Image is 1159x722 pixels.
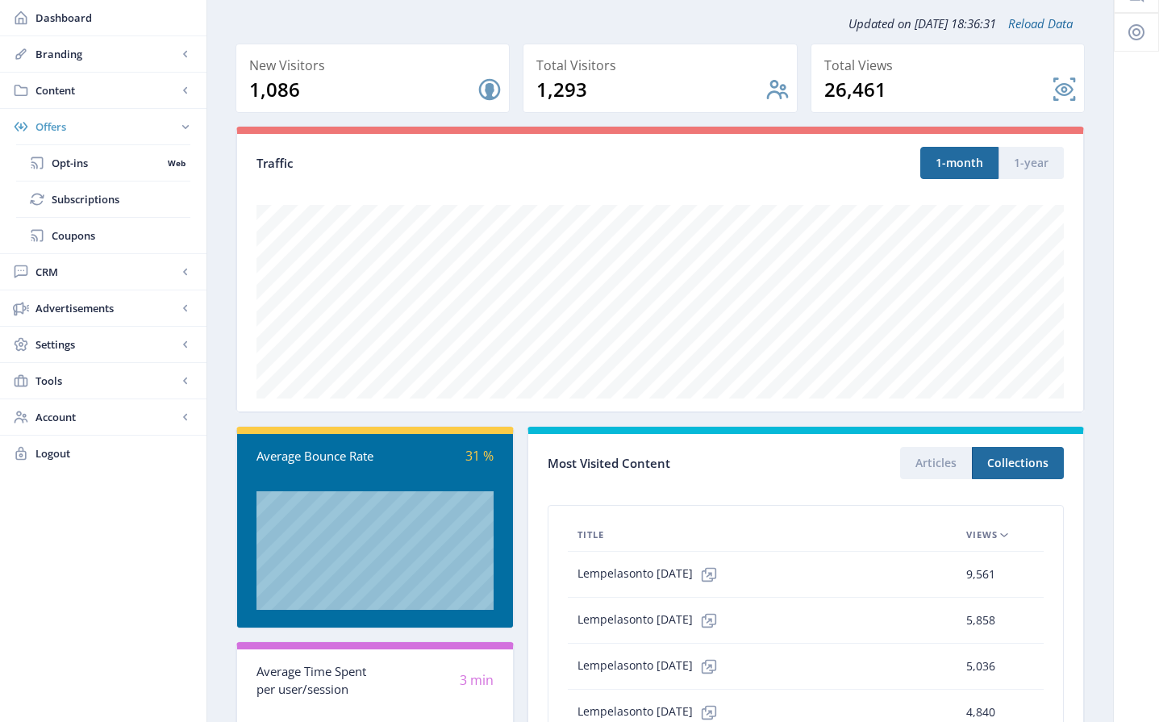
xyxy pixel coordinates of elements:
a: Opt-insWeb [16,145,190,181]
div: 26,461 [824,77,1052,102]
span: 5,858 [966,611,995,630]
span: 9,561 [966,565,995,584]
button: 1-year [998,147,1064,179]
span: Logout [35,445,194,461]
a: Subscriptions [16,182,190,217]
span: 31 % [465,447,494,465]
nb-badge: Web [162,155,190,171]
div: Average Bounce Rate [256,447,375,465]
span: Opt-ins [52,155,162,171]
div: New Visitors [249,54,502,77]
span: Views [966,525,998,545]
a: Coupons [16,218,190,253]
span: Content [35,82,177,98]
span: Coupons [52,227,190,244]
span: 5,036 [966,657,995,676]
button: Collections [972,447,1064,479]
div: 3 min [375,671,494,690]
span: Lempelasonto [DATE] [577,650,725,682]
span: Advertisements [35,300,177,316]
div: Total Views [824,54,1078,77]
span: Title [577,525,604,545]
span: Lempelasonto [DATE] [577,558,725,591]
span: Branding [35,46,177,62]
span: Dashboard [35,10,194,26]
button: 1-month [920,147,998,179]
button: Articles [900,447,972,479]
span: Subscriptions [52,191,190,207]
span: 4,840 [966,703,995,722]
div: 1,086 [249,77,477,102]
div: Most Visited Content [548,451,806,476]
span: Settings [35,336,177,353]
a: Reload Data [996,15,1073,31]
span: Tools [35,373,177,389]
div: Average Time Spent per user/session [256,662,375,699]
div: 1,293 [536,77,764,102]
span: Account [35,409,177,425]
div: Updated on [DATE] 18:36:31 [236,3,1085,44]
div: Total Visitors [536,54,790,77]
div: Traffic [256,154,661,173]
span: Lempelasonto [DATE] [577,604,725,636]
span: CRM [35,264,177,280]
span: Offers [35,119,177,135]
